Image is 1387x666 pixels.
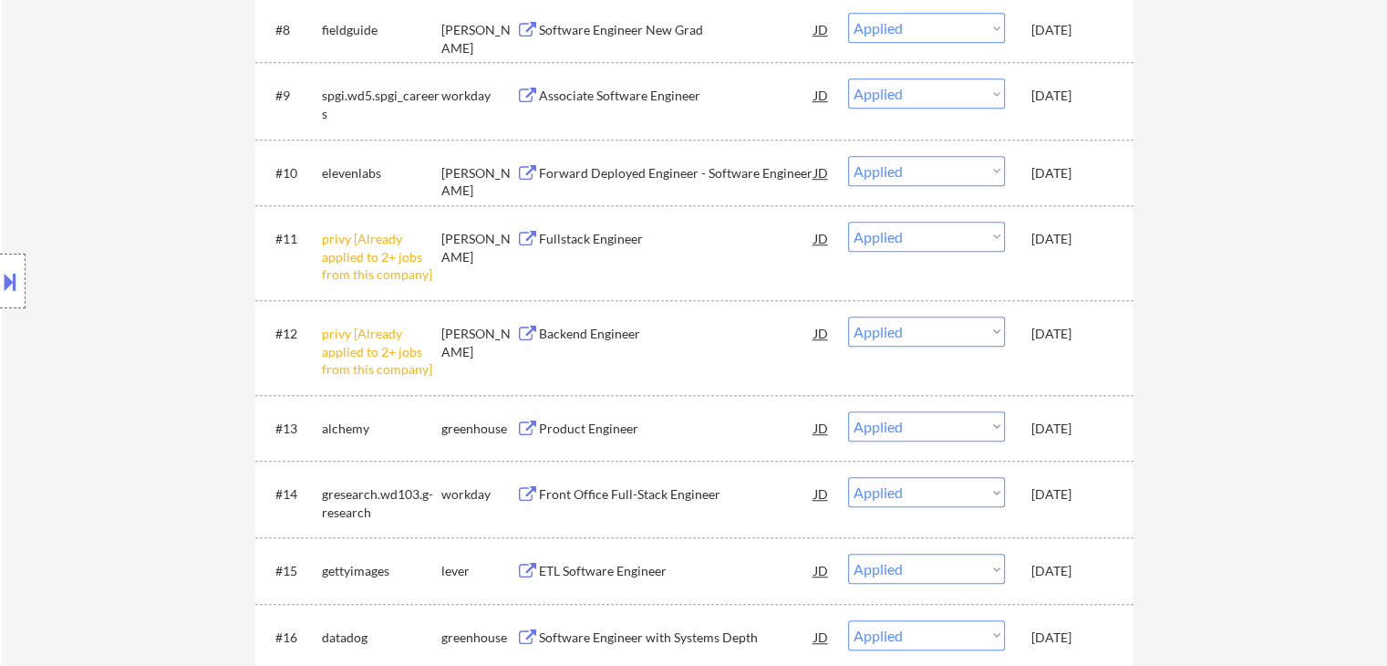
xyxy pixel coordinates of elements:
[322,230,441,284] div: privy [Already applied to 2+ jobs from this company]
[441,87,516,105] div: workday
[441,562,516,580] div: lever
[275,485,307,504] div: #14
[539,420,814,438] div: Product Engineer
[441,230,516,265] div: [PERSON_NAME]
[322,21,441,39] div: fieldguide
[813,477,831,510] div: JD
[1031,164,1112,182] div: [DATE]
[813,222,831,255] div: JD
[1031,629,1112,647] div: [DATE]
[322,485,441,521] div: gresearch.wd103.g-research
[275,87,307,105] div: #9
[539,562,814,580] div: ETL Software Engineer
[539,230,814,248] div: Fullstack Engineer
[441,485,516,504] div: workday
[1031,420,1112,438] div: [DATE]
[441,629,516,647] div: greenhouse
[813,411,831,444] div: JD
[813,78,831,111] div: JD
[275,562,307,580] div: #15
[1031,87,1112,105] div: [DATE]
[813,554,831,587] div: JD
[1031,325,1112,343] div: [DATE]
[322,420,441,438] div: alchemy
[539,164,814,182] div: Forward Deployed Engineer - Software Engineer
[539,325,814,343] div: Backend Engineer
[441,21,516,57] div: [PERSON_NAME]
[441,420,516,438] div: greenhouse
[322,87,441,122] div: spgi.wd5.spgi_careers
[539,485,814,504] div: Front Office Full-Stack Engineer
[1031,230,1112,248] div: [DATE]
[322,629,441,647] div: datadog
[275,629,307,647] div: #16
[813,13,831,46] div: JD
[441,325,516,360] div: [PERSON_NAME]
[441,164,516,200] div: [PERSON_NAME]
[1031,485,1112,504] div: [DATE]
[539,21,814,39] div: Software Engineer New Grad
[539,87,814,105] div: Associate Software Engineer
[813,317,831,349] div: JD
[322,325,441,379] div: privy [Already applied to 2+ jobs from this company]
[813,156,831,189] div: JD
[813,620,831,653] div: JD
[275,21,307,39] div: #8
[539,629,814,647] div: Software Engineer with Systems Depth
[1031,21,1112,39] div: [DATE]
[1031,562,1112,580] div: [DATE]
[322,164,441,182] div: elevenlabs
[322,562,441,580] div: gettyimages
